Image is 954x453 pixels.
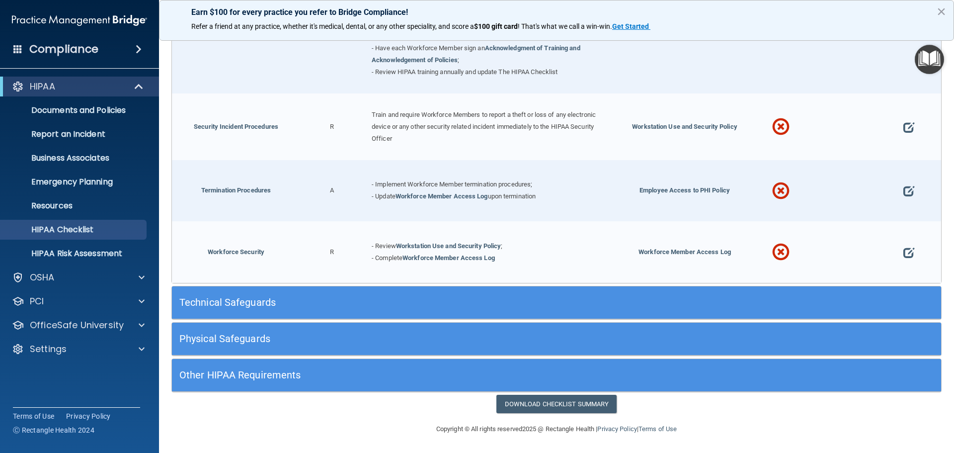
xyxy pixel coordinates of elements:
[30,319,124,331] p: OfficeSafe University
[201,186,271,194] a: Termination Procedures
[372,192,396,200] span: - Update
[639,186,730,194] span: Employee Access to PHI Policy
[12,343,145,355] a: Settings
[612,22,649,30] strong: Get Started
[372,254,402,262] span: - Complete
[6,249,142,259] p: HIPAA Risk Assessment
[372,111,596,142] span: Train and require Workforce Members to report a theft or loss of any electronic device or any oth...
[300,160,364,222] div: A
[496,395,617,413] a: Download Checklist Summary
[488,192,536,200] span: upon termination
[612,22,650,30] a: Get Started
[6,201,142,211] p: Resources
[12,272,145,283] a: OSHA
[915,45,944,74] button: Open Resource Center
[372,44,580,64] a: Acknowledgment of Training and Acknowledgement of Policies
[30,272,55,283] p: OSHA
[638,425,677,433] a: Terms of Use
[30,295,44,307] p: PCI
[6,105,142,115] p: Documents and Policies
[402,254,495,262] a: Workforce Member Access Log
[179,297,741,308] h5: Technical Safeguards
[300,93,364,160] div: R
[12,295,145,307] a: PCI
[191,22,474,30] span: Refer a friend at any practice, whether it's medical, dental, or any other speciality, and score a
[396,192,488,200] a: Workforce Member Access Log
[29,42,98,56] h4: Compliance
[458,56,459,64] span: ;
[396,242,501,250] a: Workstation Use and Security Policy
[632,123,737,130] span: Workstation Use and Security Policy
[372,44,485,52] span: - Have each Workforce Member sign an
[30,81,55,92] p: HIPAA
[372,68,557,76] span: - Review HIPAA training annually and update The HIPAA Checklist
[6,177,142,187] p: Emergency Planning
[12,10,147,30] img: PMB logo
[194,123,278,130] a: Security Incident Procedures
[12,319,145,331] a: OfficeSafe University
[518,22,612,30] span: ! That's what we call a win-win.
[66,411,111,421] a: Privacy Policy
[191,7,922,17] p: Earn $100 for every practice you refer to Bridge Compliance!
[638,248,731,256] span: Workforce Member Access Log
[597,425,636,433] a: Privacy Policy
[30,343,67,355] p: Settings
[12,81,144,92] a: HIPAA
[375,413,738,445] div: Copyright © All rights reserved 2025 @ Rectangle Health | |
[937,3,946,19] button: Close
[372,181,532,188] span: - Implement Workforce Member termination procedures;
[208,248,264,256] a: Workforce Security
[501,242,502,250] span: ;
[13,425,94,435] span: Ⓒ Rectangle Health 2024
[179,369,741,380] h5: Other HIPAA Requirements
[372,242,396,250] span: - Review
[6,225,142,235] p: HIPAA Checklist
[6,129,142,139] p: Report an Incident
[13,411,54,421] a: Terms of Use
[6,153,142,163] p: Business Associates
[474,22,518,30] strong: $100 gift card
[300,221,364,283] div: R
[179,333,741,344] h5: Physical Safeguards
